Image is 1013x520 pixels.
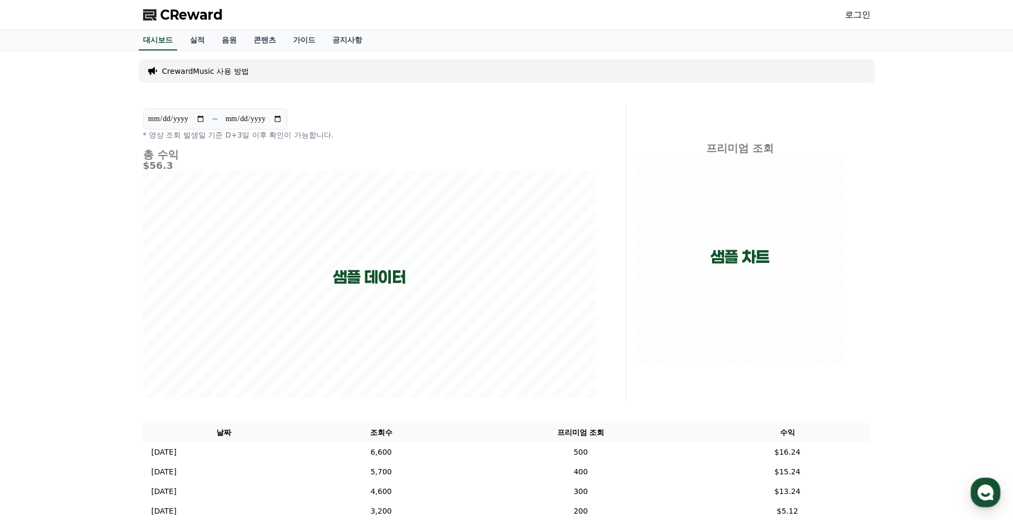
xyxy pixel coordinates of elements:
p: 샘플 데이터 [333,268,406,287]
a: 로그인 [845,8,870,21]
td: 6,600 [305,442,457,462]
a: 대화 [70,337,137,363]
a: 공지사항 [324,30,371,50]
a: CrewardMusic 사용 방법 [162,66,249,76]
td: $13.24 [705,482,870,501]
span: 홈 [34,353,40,361]
span: 대화 [97,353,110,362]
p: [DATE] [152,506,177,517]
th: 조회수 [305,423,457,442]
td: 4,600 [305,482,457,501]
th: 프리미엄 조회 [457,423,704,442]
a: 홈 [3,337,70,363]
a: 실적 [181,30,213,50]
h4: 프리미엄 조회 [635,142,845,154]
p: * 영상 조회 발생일 기준 D+3일 이후 확인이 가능합니다. [143,130,596,140]
p: [DATE] [152,486,177,497]
p: [DATE] [152,447,177,458]
p: [DATE] [152,466,177,478]
a: CReward [143,6,223,23]
span: CReward [160,6,223,23]
th: 날짜 [143,423,306,442]
td: $16.24 [705,442,870,462]
h5: $56.3 [143,160,596,171]
td: 500 [457,442,704,462]
a: 설정 [137,337,204,363]
td: 400 [457,462,704,482]
p: 샘플 차트 [710,248,769,267]
th: 수익 [705,423,870,442]
a: 가이드 [284,30,324,50]
td: $15.24 [705,462,870,482]
td: 300 [457,482,704,501]
a: 콘텐츠 [245,30,284,50]
td: 5,700 [305,462,457,482]
span: 설정 [164,353,177,361]
a: 음원 [213,30,245,50]
h4: 총 수익 [143,149,596,160]
a: 대시보드 [139,30,177,50]
p: ~ [212,113,219,125]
